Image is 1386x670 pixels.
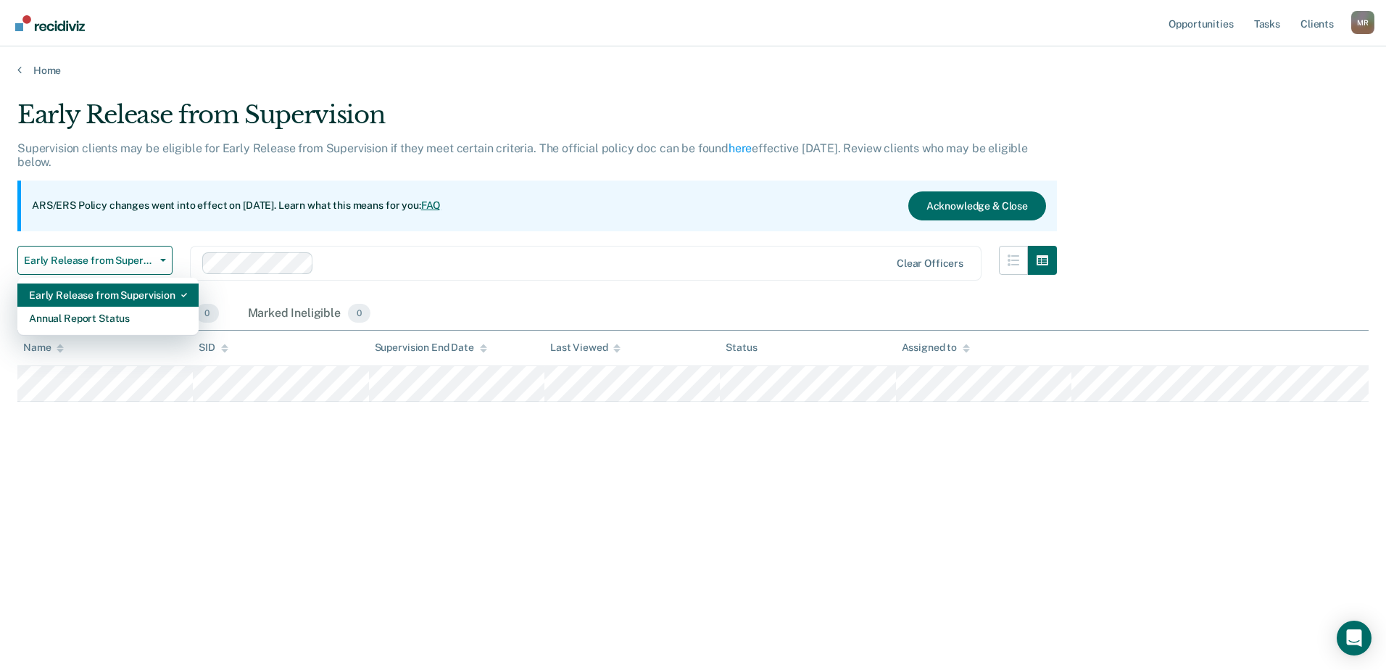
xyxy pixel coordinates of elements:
div: Status [726,342,757,354]
a: FAQ [421,199,441,211]
a: Home [17,64,1369,77]
div: Early Release from Supervision [29,284,187,307]
div: Early Release from Supervision [17,100,1057,141]
span: Early Release from Supervision [24,255,154,267]
div: Clear officers [897,257,963,270]
div: Assigned to [902,342,970,354]
a: here [729,141,752,155]
div: Last Viewed [550,342,621,354]
div: M R [1351,11,1374,34]
img: Recidiviz [15,15,85,31]
div: Annual Report Status [29,307,187,330]
div: Supervision End Date [375,342,487,354]
div: Open Intercom Messenger [1337,621,1372,655]
button: Profile dropdown button [1351,11,1374,34]
p: Supervision clients may be eligible for Early Release from Supervision if they meet certain crite... [17,141,1028,169]
p: ARS/ERS Policy changes went into effect on [DATE]. Learn what this means for you: [32,199,441,213]
span: 0 [348,304,370,323]
div: Marked Ineligible0 [245,298,374,330]
div: Name [23,342,64,354]
span: 0 [196,304,218,323]
button: Early Release from Supervision [17,246,173,275]
div: SID [199,342,228,354]
button: Acknowledge & Close [908,191,1046,220]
